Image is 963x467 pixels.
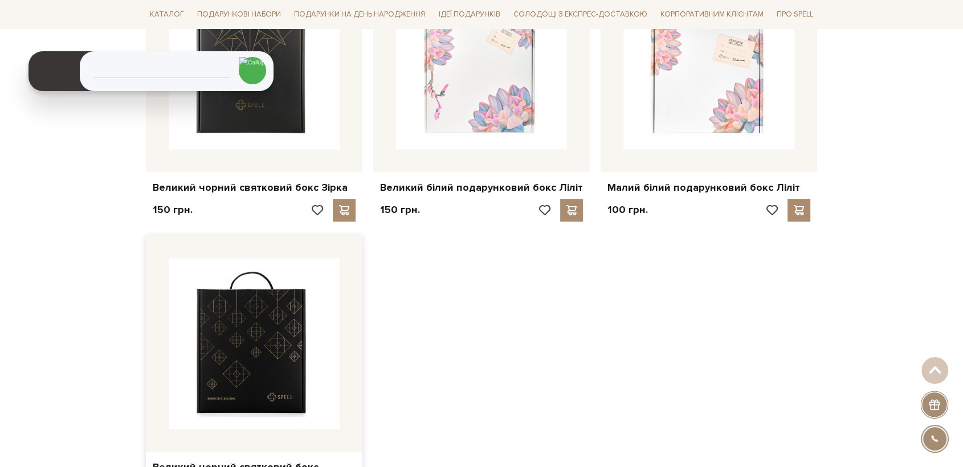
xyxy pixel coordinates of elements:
p: 100 грн. [607,203,648,216]
a: Солодощі з експрес-доставкою [509,5,652,24]
a: Подарунки на День народження [289,6,430,23]
a: Про Spell [772,6,818,23]
a: Подарункові набори [193,6,285,23]
a: Великий чорний святковий бокс Зірка [153,181,356,194]
a: Ідеї подарунків [434,6,504,23]
p: 150 грн. [380,203,420,216]
a: Корпоративним клієнтам [656,6,768,23]
img: Великий чорний святковий бокс [169,258,340,429]
a: Великий білий подарунковий бокс Ліліт [380,181,583,194]
p: 150 грн. [153,203,193,216]
a: Малий білий подарунковий бокс Ліліт [607,181,810,194]
a: Каталог [145,6,189,23]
